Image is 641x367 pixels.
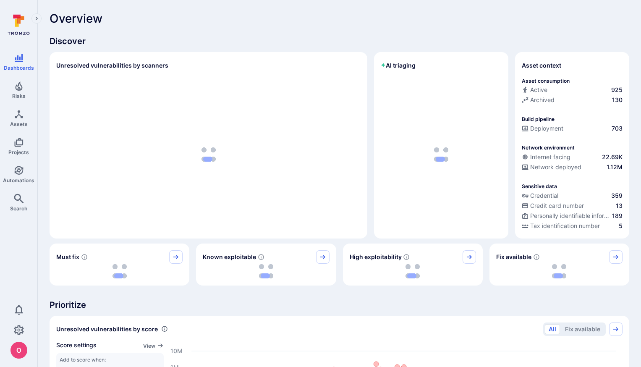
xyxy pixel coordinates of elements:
span: 130 [612,96,623,104]
a: Credential359 [522,191,623,200]
a: Active925 [522,86,623,94]
span: Prioritize [50,299,629,311]
span: 359 [611,191,623,200]
div: Configured deployment pipeline [522,124,623,134]
div: Fix available [489,244,629,286]
div: loading spinner [496,264,623,279]
svg: EPSS score ≥ 0.7 [403,254,410,260]
span: Internet facing [530,153,570,161]
span: Deployment [530,124,563,133]
img: Loading... [113,264,127,278]
div: Network deployed [522,163,581,171]
div: Internet facing [522,153,570,161]
div: Credential [522,191,558,200]
span: Dashboards [4,65,34,71]
div: Tax identification number [522,222,600,230]
div: loading spinner [56,264,183,279]
span: Known exploitable [203,253,256,261]
div: Deployment [522,124,563,133]
span: Score settings [56,341,97,350]
p: Build pipeline [522,116,555,122]
img: Loading... [434,147,448,162]
p: Sensitive data [522,183,557,189]
span: Asset context [522,61,561,70]
img: Loading... [552,264,566,278]
a: Personally identifiable information (PII)189 [522,212,623,220]
span: Tax identification number [530,222,600,230]
div: Commits seen in the last 180 days [522,86,623,96]
button: View [143,343,164,349]
span: 22.69K [602,153,623,161]
span: Automations [3,177,34,183]
span: Add to score when: [60,357,160,363]
span: 5 [619,222,623,230]
div: Evidence indicative of processing credit card numbers [522,202,623,212]
div: Evidence indicative of processing tax identification numbers [522,222,623,232]
div: Evidence indicative of processing personally identifiable information [522,212,623,222]
span: Assets [10,121,28,127]
span: Unresolved vulnerabilities by score [56,325,158,333]
span: Credit card number [530,202,584,210]
a: Network deployed1.12M [522,163,623,171]
div: loading spinner [56,77,361,232]
div: oleg malkov [10,342,27,359]
span: Search [10,205,27,212]
div: loading spinner [350,264,476,279]
span: High exploitability [350,253,402,261]
span: Risks [12,93,26,99]
span: Fix available [496,253,531,261]
div: Evidence that an asset is internet facing [522,153,623,163]
div: Code repository is archived [522,96,623,106]
span: 925 [611,86,623,94]
img: Loading... [201,147,216,162]
p: Network environment [522,144,575,151]
div: Evidence indicative of handling user or service credentials [522,191,623,202]
img: Loading... [259,264,273,278]
h2: Unresolved vulnerabilities by scanners [56,61,168,70]
h2: AI triaging [381,61,416,70]
svg: Confirmed exploitable by KEV [258,254,264,260]
span: Discover [50,35,629,47]
div: High exploitability [343,244,483,286]
a: Tax identification number5 [522,222,623,230]
div: Credit card number [522,202,584,210]
span: Network deployed [530,163,581,171]
div: Must fix [50,244,189,286]
p: Asset consumption [522,78,570,84]
a: View [143,341,164,350]
span: Credential [530,191,558,200]
a: Credit card number13 [522,202,623,210]
span: Projects [8,149,29,155]
div: Known exploitable [196,244,336,286]
div: loading spinner [203,264,329,279]
span: 1.12M [607,163,623,171]
span: 189 [612,212,623,220]
text: 10M [170,347,183,354]
i: Expand navigation menu [34,15,39,22]
svg: Vulnerabilities with fix available [533,254,540,260]
img: ACg8ocJcCe-YbLxGm5tc0PuNRxmgP8aEm0RBXn6duO8aeMVK9zjHhw=s96-c [10,342,27,359]
span: 703 [612,124,623,133]
div: Archived [522,96,555,104]
span: 13 [616,202,623,210]
span: Must fix [56,253,79,261]
a: Deployment703 [522,124,623,133]
div: Personally identifiable information (PII) [522,212,610,220]
div: Active [522,86,547,94]
a: Internet facing22.69K [522,153,623,161]
span: Active [530,86,547,94]
button: Fix available [561,324,604,334]
span: Personally identifiable information (PII) [530,212,610,220]
button: All [545,324,560,334]
button: Expand navigation menu [31,13,42,24]
span: Archived [530,96,555,104]
img: Loading... [406,264,420,278]
a: Archived130 [522,96,623,104]
span: Overview [50,12,102,25]
div: Evidence that the asset is packaged and deployed somewhere [522,163,623,173]
svg: Risk score >=40 , missed SLA [81,254,88,260]
div: loading spinner [381,77,502,232]
div: Number of vulnerabilities in status 'Open' 'Triaged' and 'In process' grouped by score [161,325,168,333]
